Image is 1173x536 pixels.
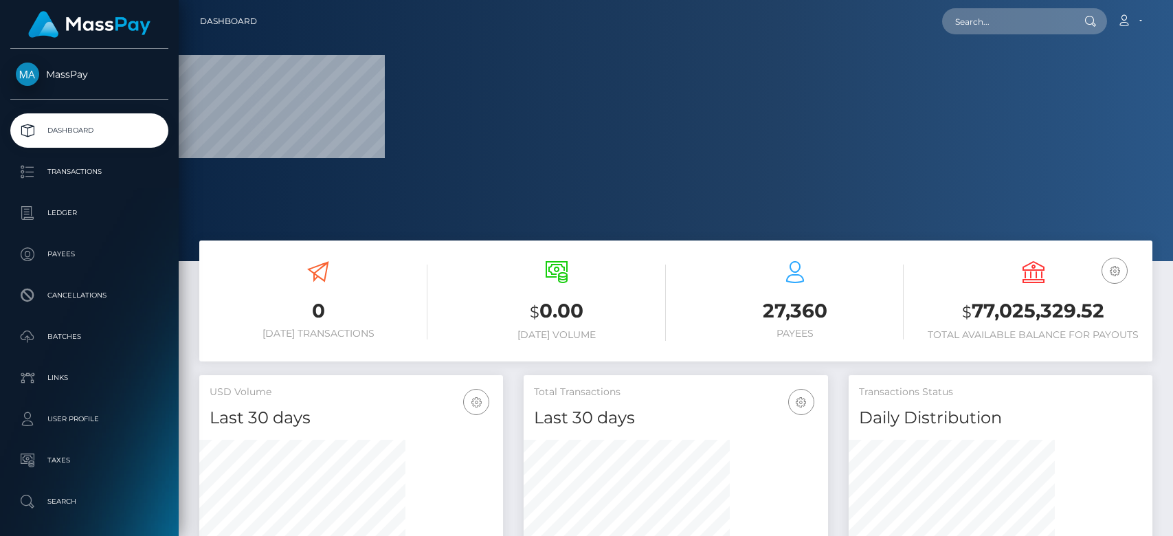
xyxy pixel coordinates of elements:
a: Taxes [10,443,168,478]
h4: Daily Distribution [859,406,1142,430]
img: MassPay Logo [28,11,150,38]
a: Batches [10,320,168,354]
p: Ledger [16,203,163,223]
a: Transactions [10,155,168,189]
p: Dashboard [16,120,163,141]
a: Cancellations [10,278,168,313]
p: Taxes [16,450,163,471]
a: User Profile [10,402,168,436]
p: Transactions [16,161,163,182]
a: Payees [10,237,168,271]
h5: USD Volume [210,386,493,399]
h5: Transactions Status [859,386,1142,399]
h3: 27,360 [686,298,904,324]
img: MassPay [16,63,39,86]
span: MassPay [10,68,168,80]
h3: 77,025,329.52 [924,298,1142,326]
h3: 0.00 [448,298,666,326]
p: Batches [16,326,163,347]
small: $ [962,302,972,322]
h3: 0 [210,298,427,324]
a: Links [10,361,168,395]
p: Search [16,491,163,512]
p: Links [16,368,163,388]
a: Dashboard [200,7,257,36]
h4: Last 30 days [210,406,493,430]
a: Search [10,484,168,519]
p: Payees [16,244,163,265]
h6: Total Available Balance for Payouts [924,329,1142,341]
a: Ledger [10,196,168,230]
h6: Payees [686,328,904,339]
p: Cancellations [16,285,163,306]
input: Search... [942,8,1071,34]
h6: [DATE] Volume [448,329,666,341]
p: User Profile [16,409,163,429]
a: Dashboard [10,113,168,148]
small: $ [530,302,539,322]
h6: [DATE] Transactions [210,328,427,339]
h5: Total Transactions [534,386,817,399]
h4: Last 30 days [534,406,817,430]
